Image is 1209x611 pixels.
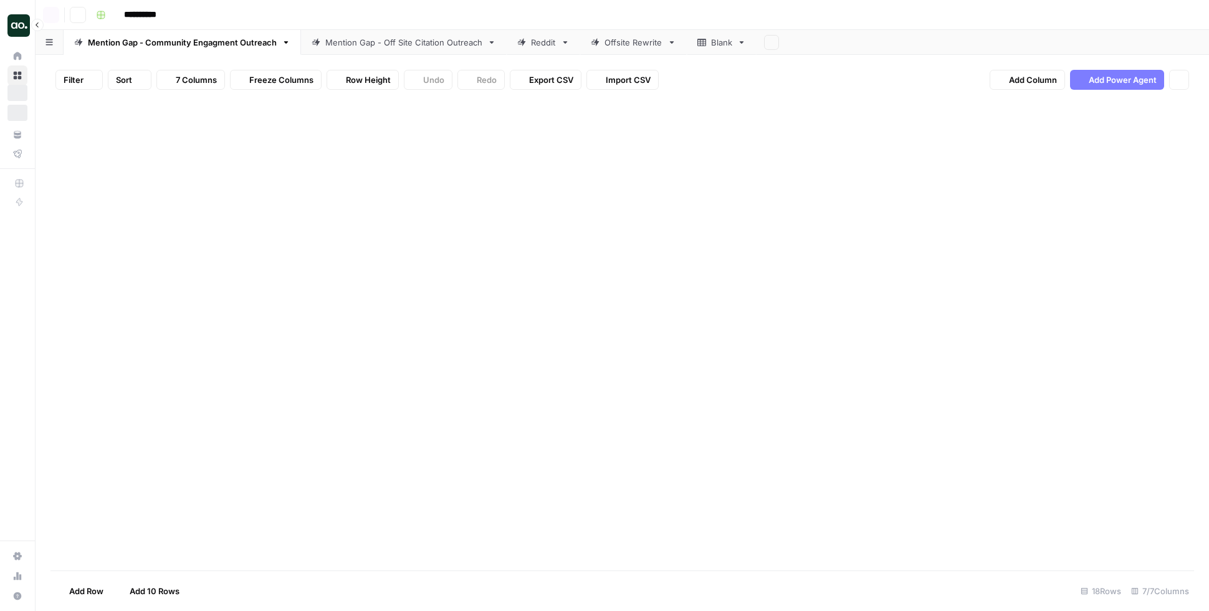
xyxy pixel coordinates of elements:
div: Blank [711,36,732,49]
button: Redo [457,70,505,90]
a: Reddit [507,30,580,55]
a: Your Data [7,125,27,145]
span: Sort [116,74,132,86]
span: Row Height [346,74,391,86]
span: Import CSV [606,74,651,86]
button: Workspace: Dillon Test [7,10,27,41]
button: Row Height [327,70,399,90]
button: Filter [55,70,103,90]
div: 18 Rows [1076,581,1126,601]
button: Freeze Columns [230,70,322,90]
button: Import CSV [586,70,659,90]
button: 7 Columns [156,70,225,90]
a: Mention Gap - Off Site Citation Outreach [301,30,507,55]
button: Sort [108,70,151,90]
span: Redo [477,74,497,86]
a: Settings [7,546,27,566]
span: Filter [64,74,84,86]
span: Add 10 Rows [130,585,179,597]
div: Mention Gap - Community Engagment Outreach [88,36,277,49]
a: Blank [687,30,757,55]
span: Freeze Columns [249,74,313,86]
span: Export CSV [529,74,573,86]
span: Add Row [69,585,103,597]
a: Mention Gap - Community Engagment Outreach [64,30,301,55]
button: Add Column [990,70,1065,90]
div: 7/7 Columns [1126,581,1194,601]
span: Add Power Agent [1089,74,1157,86]
button: Help + Support [7,586,27,606]
a: Browse [7,65,27,85]
button: Add Power Agent [1070,70,1164,90]
a: Home [7,46,27,66]
button: Add Row [50,581,111,601]
span: Add Column [1009,74,1057,86]
a: Flightpath [7,144,27,164]
span: 7 Columns [176,74,217,86]
div: Mention Gap - Off Site Citation Outreach [325,36,482,49]
button: Undo [404,70,452,90]
span: Undo [423,74,444,86]
button: Export CSV [510,70,581,90]
a: Offsite Rewrite [580,30,687,55]
div: Reddit [531,36,556,49]
img: Dillon Test Logo [7,14,30,37]
a: Usage [7,566,27,586]
button: Add 10 Rows [111,581,187,601]
div: Offsite Rewrite [604,36,662,49]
